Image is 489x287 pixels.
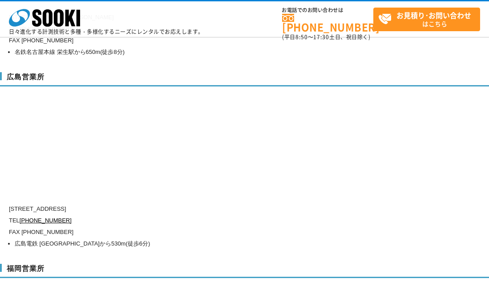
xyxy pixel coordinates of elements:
[282,33,370,41] span: (平日 ～ 土日、祝日除く)
[15,46,436,58] li: 名鉄名古屋本線 栄生駅から650m(徒歩8分)
[20,217,72,224] a: [PHONE_NUMBER]
[373,8,480,31] a: お見積り･お問い合わせはこちら
[282,14,373,32] a: [PHONE_NUMBER]
[9,215,436,226] p: TEL
[313,33,329,41] span: 17:30
[9,29,204,34] p: 日々進化する計測技術と多種・多様化するニーズにレンタルでお応えします。
[15,238,436,250] li: 広島電鉄 [GEOGRAPHIC_DATA]から530m(徒歩6分)
[396,10,471,20] strong: お見積り･お問い合わせ
[282,8,373,13] span: お電話でのお問い合わせは
[9,226,436,238] p: FAX [PHONE_NUMBER]
[9,203,436,215] p: [STREET_ADDRESS]
[378,8,480,30] span: はこちら
[295,33,308,41] span: 8:50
